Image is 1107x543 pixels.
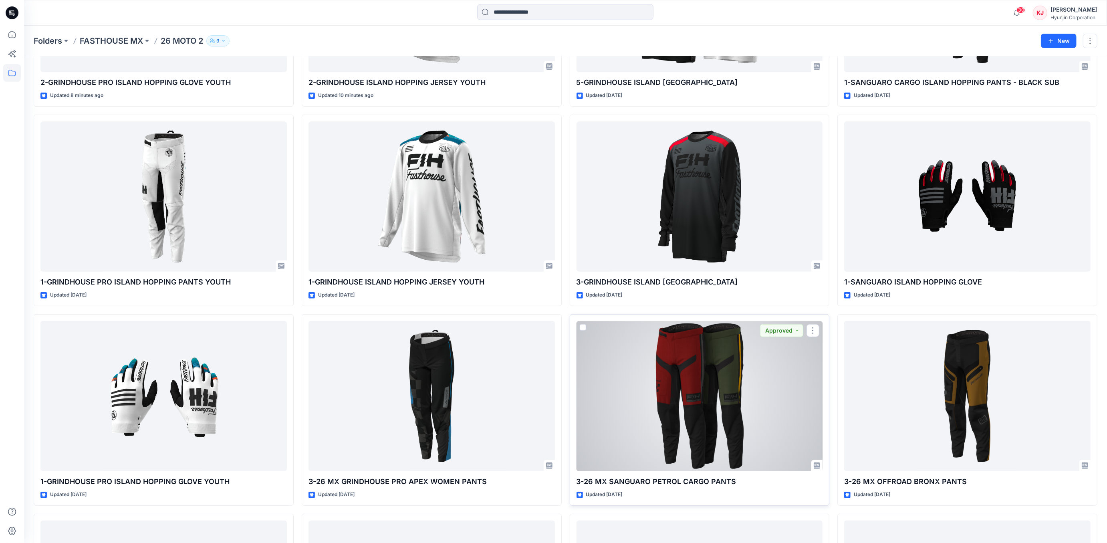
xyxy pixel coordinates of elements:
p: Updated [DATE] [586,491,623,499]
a: 3-26 MX OFFROAD BRONX PANTS [844,321,1091,471]
a: 1-GRINDHOUSE ISLAND HOPPING JERSEY YOUTH [309,121,555,272]
p: 1-GRINDHOUSE ISLAND HOPPING JERSEY YOUTH [309,277,555,288]
p: 5-GRINDHOUSE ISLAND [GEOGRAPHIC_DATA] [577,77,823,88]
p: 2-GRINDHOUSE PRO ISLAND HOPPING GLOVE YOUTH [40,77,287,88]
p: 1-SANGUARO ISLAND HOPPING GLOVE [844,277,1091,288]
div: KJ [1033,6,1047,20]
a: 3-GRINDHOUSE ISLAND HOPPING JERSEY [577,121,823,272]
div: Hyunjin Corporation [1051,14,1097,20]
p: Updated [DATE] [854,491,890,499]
p: 26 MOTO 2 [161,35,203,46]
p: 2-GRINDHOUSE ISLAND HOPPING JERSEY YOUTH [309,77,555,88]
a: 3-26 MX GRINDHOUSE PRO APEX WOMEN PANTS [309,321,555,471]
p: 3-26 MX SANGUARO PETROL CARGO PANTS [577,476,823,487]
a: 3-26 MX SANGUARO PETROL CARGO PANTS [577,321,823,471]
p: Updated [DATE] [318,291,355,299]
p: 1-GRINDHOUSE PRO ISLAND HOPPING PANTS YOUTH [40,277,287,288]
a: 1-GRINDHOUSE PRO ISLAND HOPPING GLOVE YOUTH [40,321,287,471]
button: 9 [206,35,230,46]
p: Updated [DATE] [586,91,623,100]
p: 1-GRINDHOUSE PRO ISLAND HOPPING GLOVE YOUTH [40,476,287,487]
p: Updated [DATE] [50,491,87,499]
span: 30 [1016,7,1025,13]
p: 3-26 MX OFFROAD BRONX PANTS [844,476,1091,487]
p: Updated [DATE] [854,91,890,100]
p: 1-SANGUARO CARGO ISLAND HOPPING PANTS - BLACK SUB [844,77,1091,88]
p: 3-GRINDHOUSE ISLAND [GEOGRAPHIC_DATA] [577,277,823,288]
p: Updated [DATE] [318,491,355,499]
p: Updated 10 minutes ago [318,91,373,100]
a: 1-SANGUARO ISLAND HOPPING GLOVE [844,121,1091,272]
a: 1-GRINDHOUSE PRO ISLAND HOPPING PANTS YOUTH [40,121,287,272]
p: Updated [DATE] [586,291,623,299]
p: 3-26 MX GRINDHOUSE PRO APEX WOMEN PANTS [309,476,555,487]
p: Updated [DATE] [50,291,87,299]
a: Folders [34,35,62,46]
a: FASTHOUSE MX [80,35,143,46]
p: 9 [216,36,220,45]
div: [PERSON_NAME] [1051,5,1097,14]
button: New [1041,34,1077,48]
p: Updated 8 minutes ago [50,91,103,100]
p: Updated [DATE] [854,291,890,299]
